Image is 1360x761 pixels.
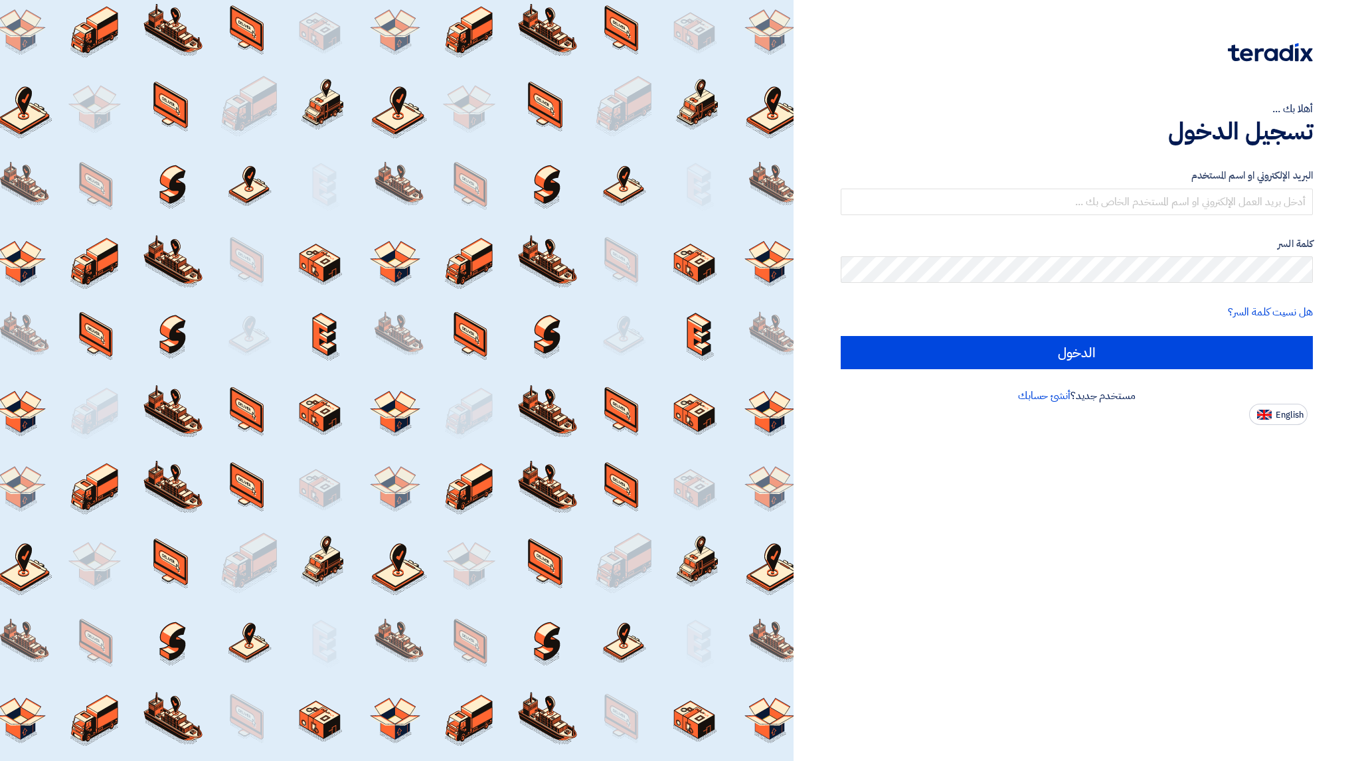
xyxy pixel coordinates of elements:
[841,236,1313,252] label: كلمة السر
[841,189,1313,215] input: أدخل بريد العمل الإلكتروني او اسم المستخدم الخاص بك ...
[1018,388,1070,404] a: أنشئ حسابك
[841,168,1313,183] label: البريد الإلكتروني او اسم المستخدم
[1228,43,1313,62] img: Teradix logo
[1228,304,1313,320] a: هل نسيت كلمة السر؟
[1276,410,1304,420] span: English
[841,336,1313,369] input: الدخول
[1249,404,1308,425] button: English
[841,117,1313,146] h1: تسجيل الدخول
[841,101,1313,117] div: أهلا بك ...
[1257,410,1272,420] img: en-US.png
[841,388,1313,404] div: مستخدم جديد؟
